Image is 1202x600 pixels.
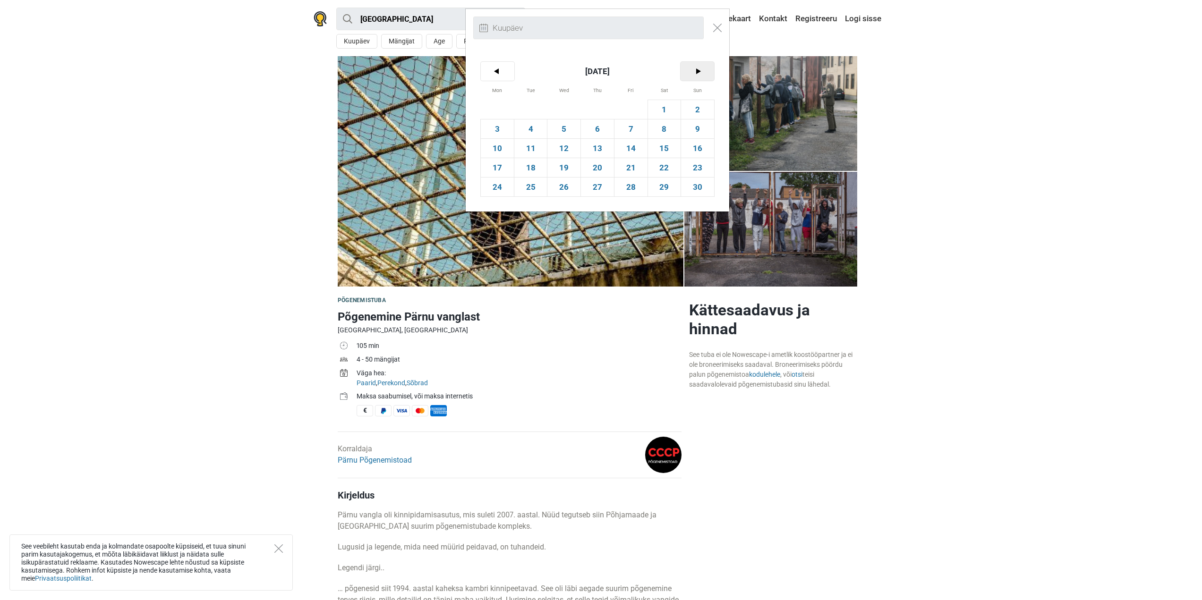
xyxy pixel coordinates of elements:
[514,62,681,81] span: [DATE]
[614,177,648,196] span: 28
[614,139,648,158] span: 14
[648,81,681,100] span: Sat
[514,81,547,100] span: Tue
[547,177,580,196] span: 26
[581,119,614,138] span: 6
[514,139,547,158] span: 11
[547,158,580,177] span: 19
[581,81,614,100] span: Thu
[648,100,681,119] span: 1
[681,177,714,196] span: 30
[514,177,547,196] span: 25
[481,139,514,158] span: 10
[614,158,648,177] span: 21
[713,24,722,32] img: close
[681,81,714,100] span: Sun
[581,158,614,177] span: 20
[614,119,648,138] span: 7
[473,17,704,39] input: Kuupäev
[547,119,580,138] span: 5
[614,81,648,100] span: Fri
[648,119,681,138] span: 8
[648,139,681,158] span: 15
[547,139,580,158] span: 12
[648,177,681,196] span: 29
[481,158,514,177] span: 17
[708,19,726,37] button: Close modal
[481,119,514,138] span: 3
[681,100,714,119] span: 2
[681,139,714,158] span: 16
[681,119,714,138] span: 9
[481,177,514,196] span: 24
[547,81,580,100] span: Wed
[581,139,614,158] span: 13
[479,24,488,32] img: close modal
[648,158,681,177] span: 22
[481,81,514,100] span: Mon
[681,158,714,177] span: 23
[514,158,547,177] span: 18
[481,62,514,81] span: <
[514,119,547,138] span: 4
[581,177,614,196] span: 27
[681,62,714,81] span: >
